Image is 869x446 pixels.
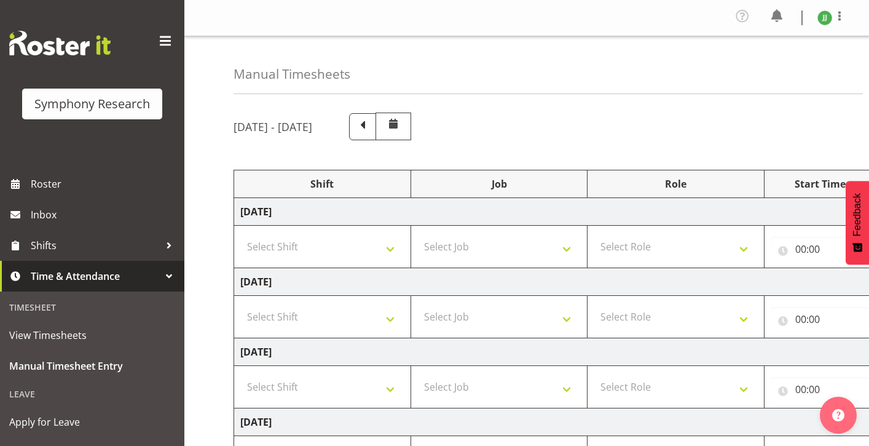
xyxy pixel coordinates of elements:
span: Apply for Leave [9,413,175,431]
span: View Timesheets [9,326,175,344]
div: Symphony Research [34,95,150,113]
button: Feedback - Show survey [846,181,869,265]
img: Rosterit website logo [9,31,111,55]
a: View Timesheets [3,320,181,351]
img: joshua-joel11891.jpg [817,10,832,25]
div: Shift [240,177,404,191]
span: Time & Attendance [31,267,160,285]
img: help-xxl-2.png [832,409,844,421]
span: Roster [31,175,178,193]
div: Job [417,177,581,191]
div: Role [594,177,758,191]
h4: Manual Timesheets [234,67,350,81]
span: Shifts [31,236,160,255]
h5: [DATE] - [DATE] [234,120,312,133]
span: Manual Timesheet Entry [9,357,175,375]
a: Apply for Leave [3,407,181,437]
a: Manual Timesheet Entry [3,351,181,381]
span: Feedback [852,193,863,236]
div: Leave [3,381,181,407]
div: Timesheet [3,295,181,320]
span: Inbox [31,205,178,224]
